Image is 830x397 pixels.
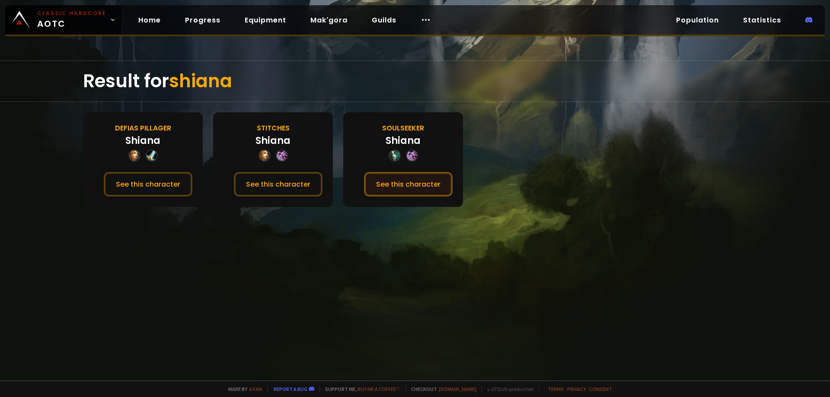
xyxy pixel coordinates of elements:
a: Privacy [567,386,586,392]
div: Stitches [257,123,290,133]
div: Shiana [125,133,160,148]
a: Report a bug [274,386,307,392]
span: Made by [223,386,262,392]
span: Support me, [319,386,400,392]
a: a fan [249,386,262,392]
span: Checkout [405,386,476,392]
a: Home [131,11,168,29]
span: v. d752d5 - production [482,386,533,392]
button: See this character [104,172,192,197]
a: Terms [548,386,564,392]
a: Classic HardcoreAOTC [5,5,121,35]
a: Mak'gora [303,11,354,29]
a: Guilds [365,11,403,29]
div: Shiana [386,133,421,148]
a: Buy me a coffee [358,386,400,392]
div: Result for [83,61,747,102]
a: Statistics [736,11,788,29]
div: Shiana [255,133,290,148]
span: AOTC [37,10,106,30]
a: Progress [178,11,227,29]
div: Soulseeker [382,123,424,133]
button: See this character [234,172,322,197]
a: Consent [589,386,612,392]
div: Defias Pillager [115,123,171,133]
span: shiana [169,68,232,94]
a: Equipment [238,11,293,29]
a: Population [669,11,726,29]
button: See this character [364,172,453,197]
a: [DOMAIN_NAME] [439,386,476,392]
small: Classic Hardcore [37,10,106,17]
